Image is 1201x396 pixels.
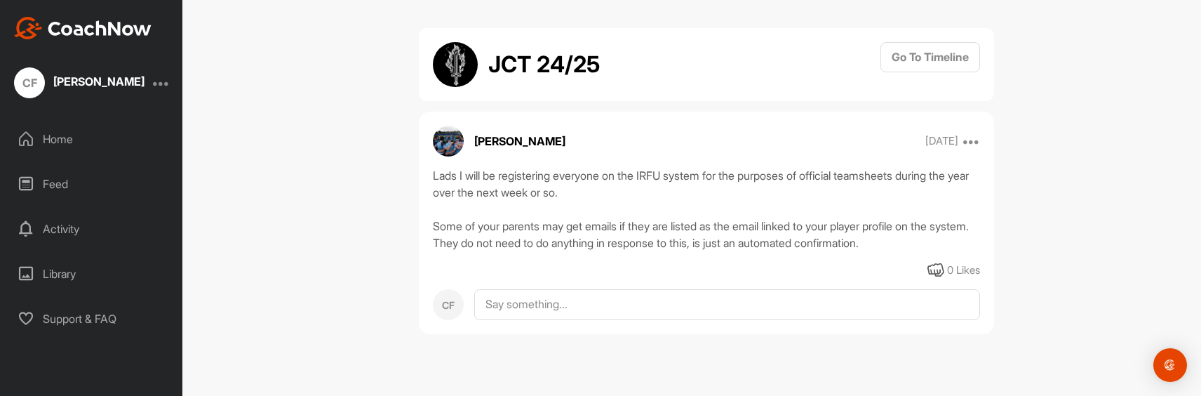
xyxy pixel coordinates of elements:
[433,126,464,157] img: avatar
[8,121,176,157] div: Home
[947,263,980,279] div: 0 Likes
[8,256,176,291] div: Library
[433,167,980,251] div: Lads I will be registering everyone on the IRFU system for the purposes of official teamsheets du...
[14,17,152,39] img: CoachNow
[14,67,45,98] div: CF
[53,76,145,87] div: [PERSON_NAME]
[1153,348,1187,382] div: Open Intercom Messenger
[488,48,600,81] h2: JCT 24/25
[8,166,176,202] div: Feed
[8,211,176,246] div: Activity
[433,42,478,87] img: avatar
[433,289,464,320] div: CF
[925,134,958,148] p: [DATE]
[8,301,176,336] div: Support & FAQ
[474,133,565,150] p: [PERSON_NAME]
[880,42,980,87] a: Go To Timeline
[880,42,980,72] button: Go To Timeline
